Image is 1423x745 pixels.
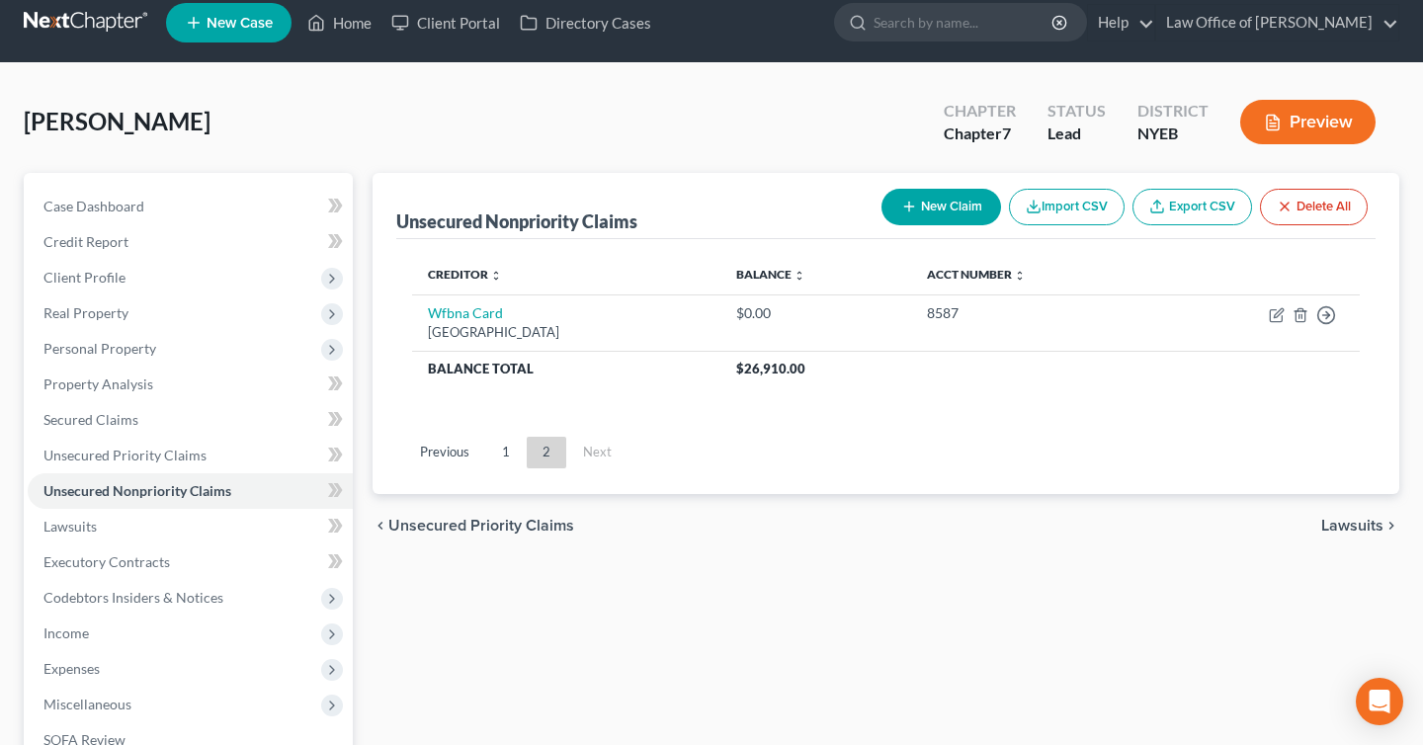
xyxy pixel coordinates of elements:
[43,553,170,570] span: Executory Contracts
[28,402,353,438] a: Secured Claims
[373,518,388,534] i: chevron_left
[1321,518,1383,534] span: Lawsuits
[874,4,1054,41] input: Search by name...
[486,437,526,468] a: 1
[412,351,720,386] th: Balance Total
[43,233,128,250] span: Credit Report
[28,544,353,580] a: Executory Contracts
[1088,5,1154,41] a: Help
[1137,123,1209,145] div: NYEB
[428,323,705,342] div: [GEOGRAPHIC_DATA]
[43,696,131,712] span: Miscellaneous
[43,269,126,286] span: Client Profile
[43,482,231,499] span: Unsecured Nonpriority Claims
[1014,270,1026,282] i: unfold_more
[43,411,138,428] span: Secured Claims
[43,589,223,606] span: Codebtors Insiders & Notices
[28,189,353,224] a: Case Dashboard
[510,5,661,41] a: Directory Cases
[1009,189,1125,225] button: Import CSV
[1356,678,1403,725] div: Open Intercom Messenger
[527,437,566,468] a: 2
[944,123,1016,145] div: Chapter
[43,198,144,214] span: Case Dashboard
[736,303,895,323] div: $0.00
[736,361,805,376] span: $26,910.00
[28,473,353,509] a: Unsecured Nonpriority Claims
[43,518,97,535] span: Lawsuits
[28,509,353,544] a: Lawsuits
[1047,123,1106,145] div: Lead
[490,270,502,282] i: unfold_more
[396,209,637,233] div: Unsecured Nonpriority Claims
[1132,189,1252,225] a: Export CSV
[794,270,805,282] i: unfold_more
[28,224,353,260] a: Credit Report
[28,438,353,473] a: Unsecured Priority Claims
[736,267,805,282] a: Balance unfold_more
[1260,189,1368,225] button: Delete All
[881,189,1001,225] button: New Claim
[43,340,156,357] span: Personal Property
[43,624,89,641] span: Income
[1137,100,1209,123] div: District
[1321,518,1399,534] button: Lawsuits chevron_right
[404,437,485,468] a: Previous
[373,518,574,534] button: chevron_left Unsecured Priority Claims
[297,5,381,41] a: Home
[428,267,502,282] a: Creditor unfold_more
[381,5,510,41] a: Client Portal
[927,303,1142,323] div: 8587
[927,267,1026,282] a: Acct Number unfold_more
[428,304,503,321] a: Wfbna Card
[1156,5,1398,41] a: Law Office of [PERSON_NAME]
[1383,518,1399,534] i: chevron_right
[43,660,100,677] span: Expenses
[43,447,207,463] span: Unsecured Priority Claims
[944,100,1016,123] div: Chapter
[1002,124,1011,142] span: 7
[28,367,353,402] a: Property Analysis
[24,107,210,135] span: [PERSON_NAME]
[1240,100,1376,144] button: Preview
[1047,100,1106,123] div: Status
[207,16,273,31] span: New Case
[43,375,153,392] span: Property Analysis
[388,518,574,534] span: Unsecured Priority Claims
[43,304,128,321] span: Real Property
